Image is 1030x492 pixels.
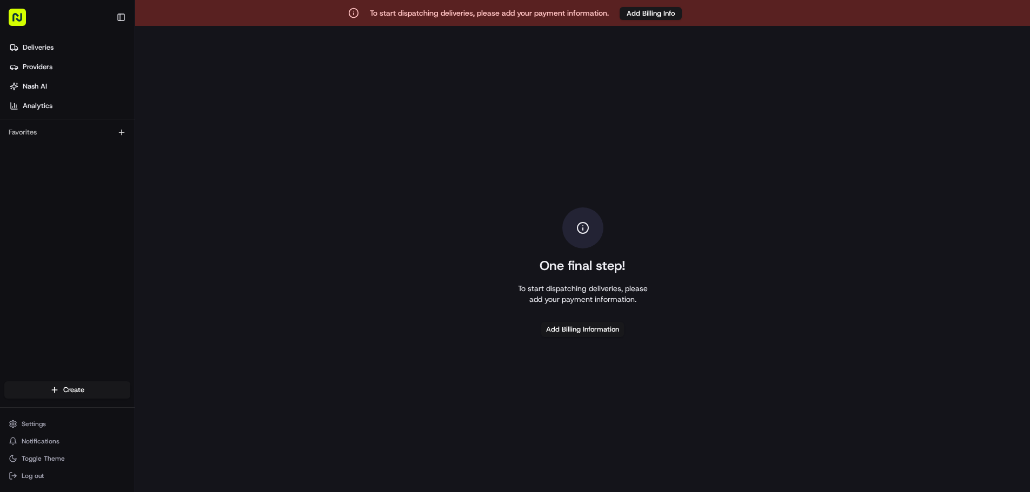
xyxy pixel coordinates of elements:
a: Providers [4,58,135,76]
span: Nash AI [23,82,47,91]
a: Add Billing Info [620,6,682,20]
button: Add Billing Information [541,322,624,337]
button: Notifications [4,434,130,449]
span: Analytics [23,101,52,111]
span: Create [63,385,84,395]
a: Deliveries [4,39,135,56]
button: Toggle Theme [4,451,130,466]
a: Nash AI [4,78,135,95]
span: Settings [22,420,46,428]
span: Log out [22,471,44,480]
span: Notifications [22,437,59,446]
button: Create [4,381,130,399]
p: To start dispatching deliveries, please add your payment information. [370,8,609,18]
button: Log out [4,468,130,483]
button: Settings [4,416,130,432]
p: To start dispatching deliveries, please add your payment information. [518,283,648,305]
button: Add Billing Info [620,7,682,20]
h2: One final step! [540,257,626,274]
span: Deliveries [23,43,54,52]
span: Providers [23,62,52,72]
div: Favorites [4,124,130,141]
span: Toggle Theme [22,454,65,463]
a: Analytics [4,97,135,114]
